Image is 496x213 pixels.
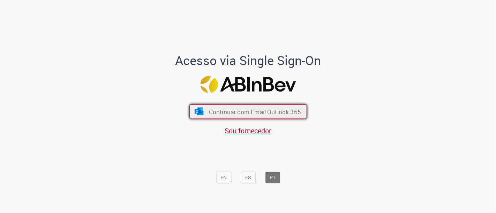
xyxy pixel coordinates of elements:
a: Sou fornecedor [225,126,271,135]
button: EN [216,172,231,183]
button: ícone Azure/Microsoft 360 Continuar com Email Outlook 365 [189,104,307,119]
h1: Acesso via Single Sign-On [151,54,345,68]
button: ES [241,172,256,183]
img: ícone Azure/Microsoft 360 [194,108,204,115]
img: Logo ABInBev [200,76,296,93]
button: PT [265,172,280,183]
span: Continuar com Email Outlook 365 [209,108,301,116]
